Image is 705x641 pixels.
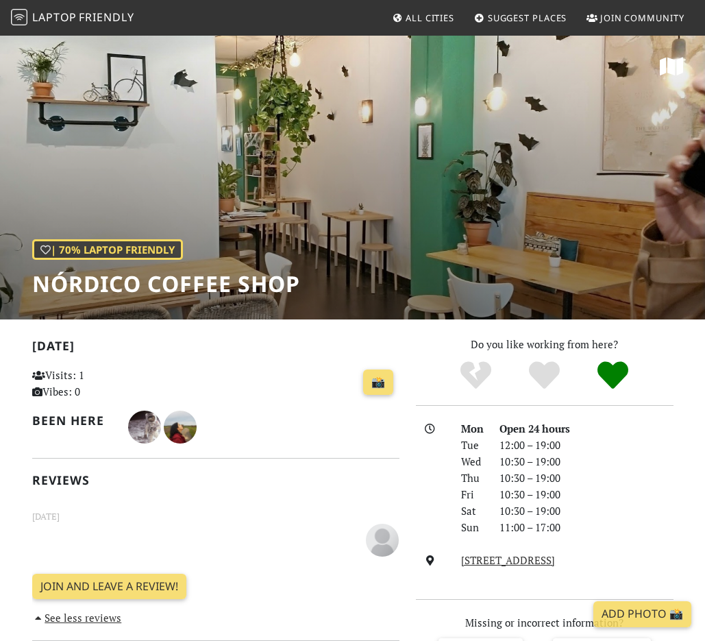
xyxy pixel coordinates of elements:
img: LaptopFriendly [11,9,27,25]
a: Suggest Places [469,5,573,30]
h2: Been here [32,413,112,428]
div: 10:30 – 19:00 [491,453,682,470]
h1: Nórdico Coffee Shop [32,271,300,297]
div: 11:00 – 17:00 [491,519,682,535]
h2: Reviews [32,473,399,487]
span: Friendly [79,10,134,25]
span: Inês Cortez [164,418,197,432]
div: 12:00 – 19:00 [491,437,682,453]
div: Sat [453,503,491,519]
a: LaptopFriendly LaptopFriendly [11,6,134,30]
a: [STREET_ADDRESS] [461,553,555,567]
a: Join and leave a review! [32,574,186,600]
div: | 70% Laptop Friendly [32,239,183,260]
h2: [DATE] [32,339,399,359]
img: 3384-olk.jpg [128,411,161,444]
div: Tue [453,437,491,453]
a: See less reviews [32,611,122,625]
div: Yes [510,360,579,391]
div: Mon [453,420,491,437]
div: Definitely! [579,360,647,391]
div: Wed [453,453,491,470]
img: blank-535327c66bd565773addf3077783bbfce4b00ec00e9fd257753287c682c7fa38.png [366,524,399,557]
div: 10:30 – 19:00 [491,486,682,503]
span: Laura Afonso [366,532,399,546]
a: Add Photo 📸 [593,601,691,627]
p: Visits: 1 Vibes: 0 [32,367,144,400]
img: 2152-ines.jpg [164,411,197,444]
span: Suggest Places [488,12,567,24]
div: Fri [453,486,491,503]
p: Missing or incorrect information? [416,614,673,631]
span: All Cities [406,12,454,24]
a: All Cities [386,5,460,30]
a: Join Community [581,5,690,30]
a: 📸 [363,370,393,396]
div: 10:30 – 19:00 [491,503,682,519]
span: olk kub [128,418,164,432]
div: Thu [453,470,491,486]
p: Do you like working from here? [416,336,673,352]
small: [DATE] [24,509,408,524]
span: Laptop [32,10,77,25]
span: Join Community [600,12,684,24]
div: No [442,360,510,391]
div: 10:30 – 19:00 [491,470,682,486]
div: Sun [453,519,491,535]
div: Open 24 hours [491,420,682,437]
